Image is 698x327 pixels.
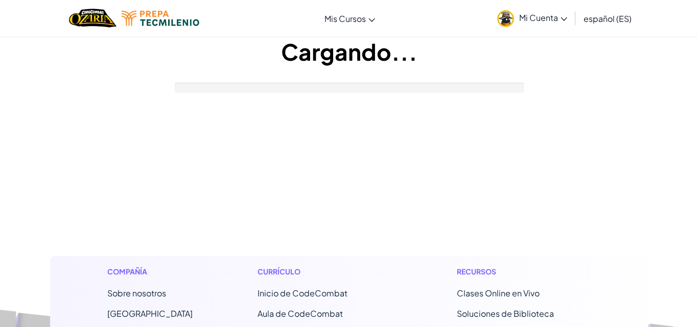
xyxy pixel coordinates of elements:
[492,2,572,34] a: Mi Cuenta
[107,288,166,298] a: Sobre nosotros
[457,308,554,319] a: Soluciones de Biblioteca
[319,5,380,32] a: Mis Cursos
[69,8,117,29] img: Home
[457,288,540,298] a: Clases Online en Vivo
[107,266,193,277] h1: Compañía
[122,11,199,26] img: Tecmilenio logo
[519,12,567,23] span: Mi Cuenta
[107,308,193,319] a: [GEOGRAPHIC_DATA]
[258,288,347,298] span: Inicio de CodeCombat
[578,5,637,32] a: español (ES)
[497,10,514,27] img: avatar
[457,266,591,277] h1: Recursos
[69,8,117,29] a: Ozaria by CodeCombat logo
[258,308,343,319] a: Aula de CodeCombat
[324,13,366,24] span: Mis Cursos
[584,13,632,24] span: español (ES)
[258,266,392,277] h1: Currículo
